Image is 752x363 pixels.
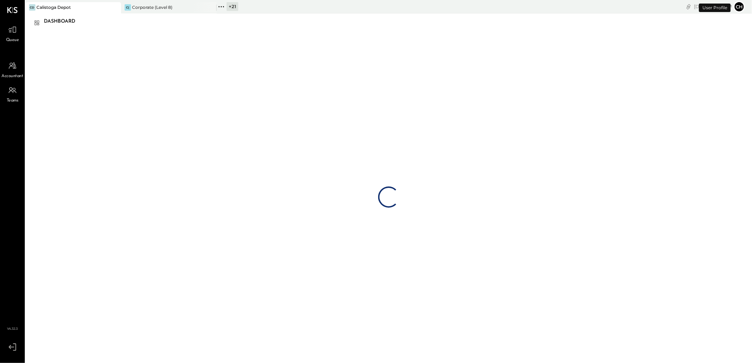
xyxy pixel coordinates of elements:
[227,2,238,11] div: + 21
[125,4,131,11] div: C(
[734,1,745,12] button: Ch
[132,4,172,10] div: Corporate (Level 8)
[694,3,732,10] div: [DATE]
[685,3,692,10] div: copy link
[7,98,18,104] span: Teams
[699,4,731,12] div: User Profile
[36,4,71,10] div: Calistoga Depot
[6,37,19,44] span: Queue
[29,4,35,11] div: CD
[2,73,23,80] span: Accountant
[0,59,24,80] a: Accountant
[44,16,82,27] div: Dashboard
[0,83,24,104] a: Teams
[0,23,24,44] a: Queue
